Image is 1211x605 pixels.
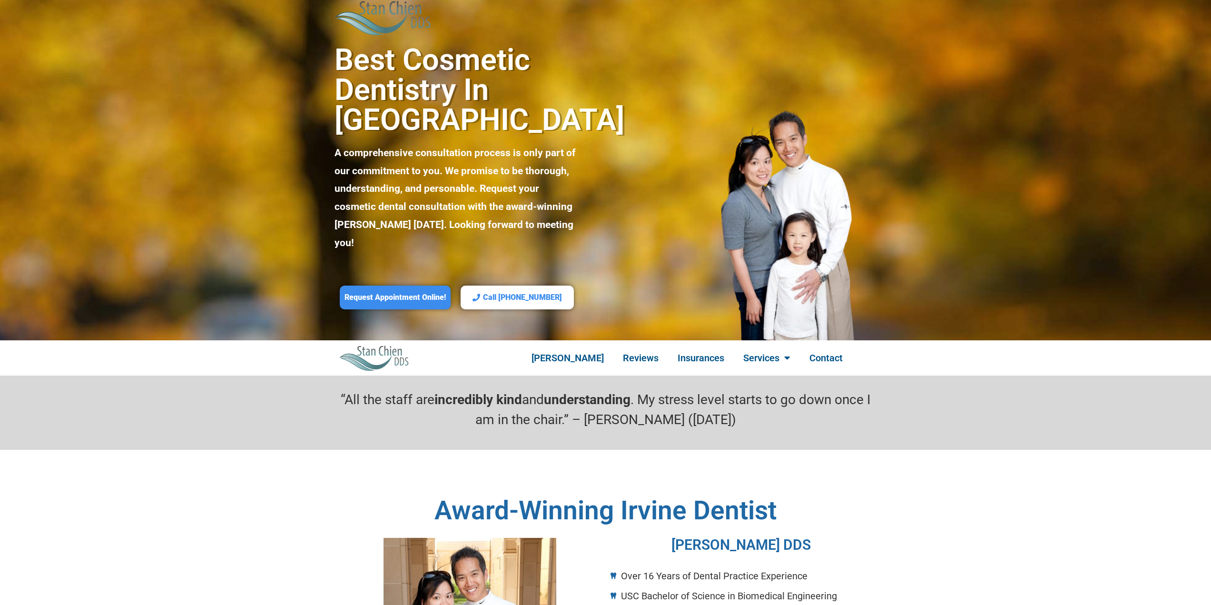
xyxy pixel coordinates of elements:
[335,497,877,524] h2: Award-Winning Irvine Dentist
[610,538,872,552] h3: [PERSON_NAME] DDS
[613,347,668,369] a: Reviews
[483,293,562,303] span: Call [PHONE_NUMBER]
[340,286,451,310] a: Request Appointment Online!
[461,286,574,310] a: Call [PHONE_NUMBER]
[335,390,877,430] p: “All the staff are and . My stress level starts to go down once I am in the chair.” – [PERSON_NAM...
[434,392,522,407] strong: incredibly kind
[800,347,852,369] a: Contact
[619,589,837,603] span: USC Bachelor of Science in Biomedical Engineering
[734,347,800,369] a: Services
[619,569,807,583] span: Over 16 Years of Dental Practice Experience
[345,293,446,303] span: Request Appointment Online!
[335,144,579,252] p: A comprehensive consultation process is only part of our commitment to you. We promise to be thor...
[544,392,630,407] strong: understanding
[339,345,410,370] img: Stan Chien DDS Best Irvine Dentist Logo
[335,45,579,135] h2: Best Cosmetic Dentistry in [GEOGRAPHIC_DATA]
[522,347,613,369] a: [PERSON_NAME]
[668,347,734,369] a: Insurances
[502,347,872,369] nav: Menu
